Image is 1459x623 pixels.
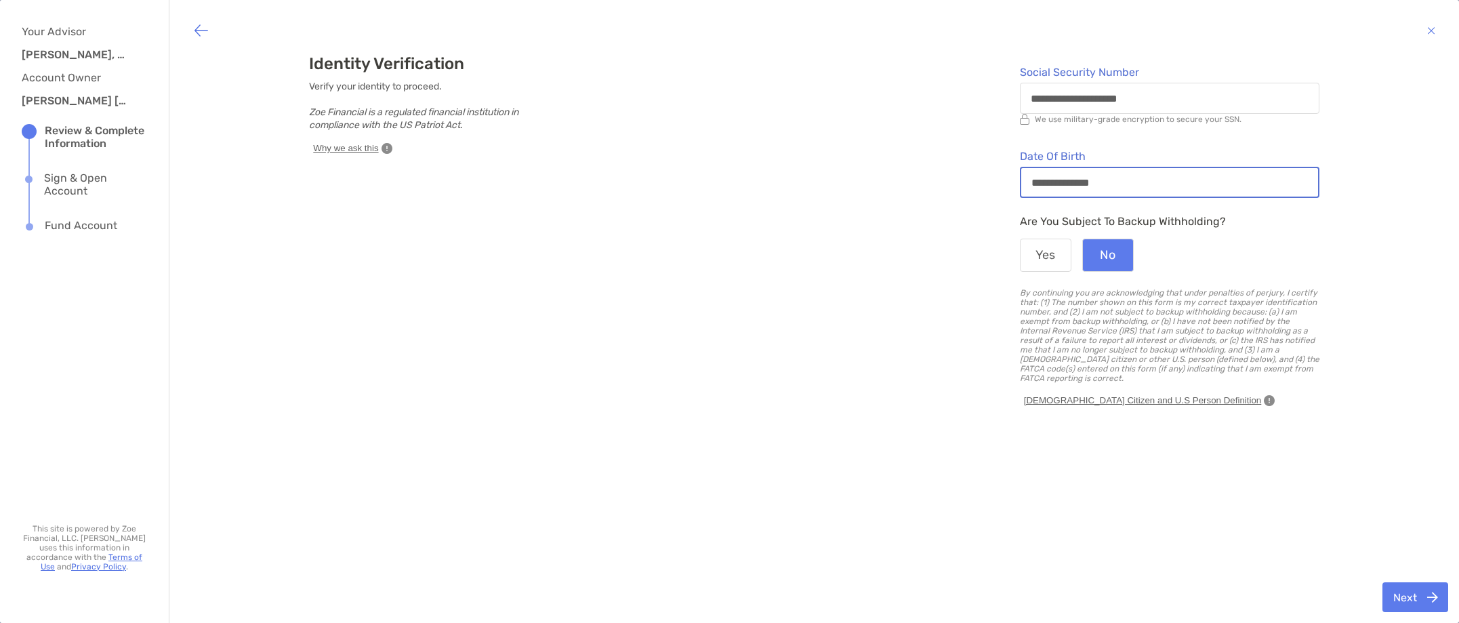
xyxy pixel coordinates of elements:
[45,219,117,234] div: Fund Account
[44,172,147,197] div: Sign & Open Account
[1082,239,1134,272] button: No
[1021,177,1318,188] input: Date of Birth
[1020,394,1279,407] button: [DEMOGRAPHIC_DATA] Citizen and U.S Person Definition
[1020,239,1071,272] button: Yes
[309,80,539,132] p: Verify your identity to proceed.
[313,142,378,155] span: Why we ask this
[22,71,137,84] h4: Account Owner
[41,552,142,571] a: Terms of Use
[193,22,209,39] img: button icon
[22,94,130,107] h3: [PERSON_NAME] [PERSON_NAME]
[1020,288,1319,383] p: By continuing you are acknowledging that under penalties of perjury, I certify that: (1) The numb...
[22,48,130,61] h3: [PERSON_NAME], CFP®, AIF®
[1427,592,1438,603] img: button icon
[1035,115,1241,124] span: We use military-grade encryption to secure your SSN.
[1427,22,1435,39] img: button icon
[22,524,147,571] p: This site is powered by Zoe Financial, LLC. [PERSON_NAME] uses this information in accordance wit...
[1020,114,1029,125] img: icon lock
[22,25,137,38] h4: Your Advisor
[309,142,396,155] button: Why we ask this
[1020,66,1319,79] span: Social Security Number
[1020,150,1319,163] span: Date of Birth
[1020,212,1226,228] label: Are you subject to backup withholding?
[71,562,126,571] a: Privacy Policy
[1382,582,1448,612] button: Next
[309,106,518,131] i: Zoe Financial is a regulated financial institution in compliance with the US Patriot Act.
[1021,93,1319,104] input: Social Security Number
[1024,395,1262,407] span: [DEMOGRAPHIC_DATA] Citizen and U.S Person Definition
[309,54,539,73] h3: Identity Verification
[45,124,147,150] div: Review & Complete Information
